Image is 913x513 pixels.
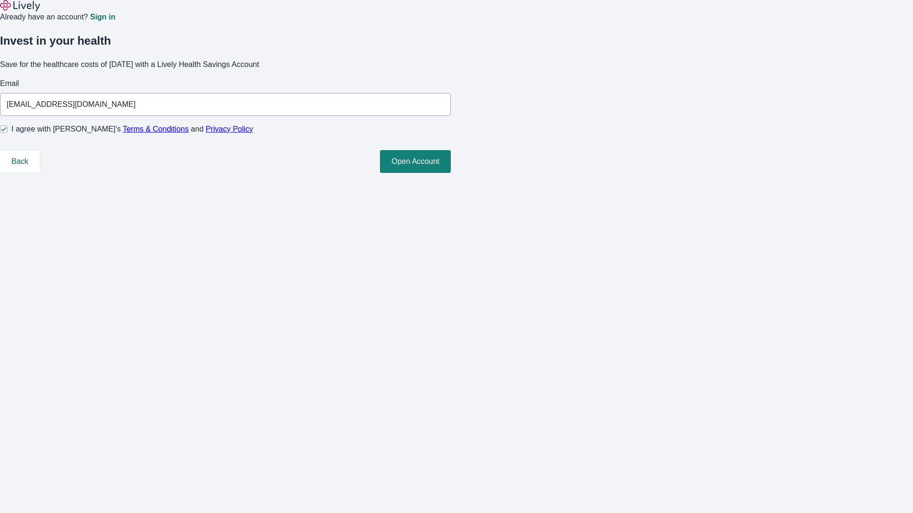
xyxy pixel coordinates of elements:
button: Open Account [380,150,451,173]
a: Terms & Conditions [123,125,189,133]
span: I agree with [PERSON_NAME]’s and [11,123,253,135]
a: Privacy Policy [206,125,253,133]
a: Sign in [90,13,115,21]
